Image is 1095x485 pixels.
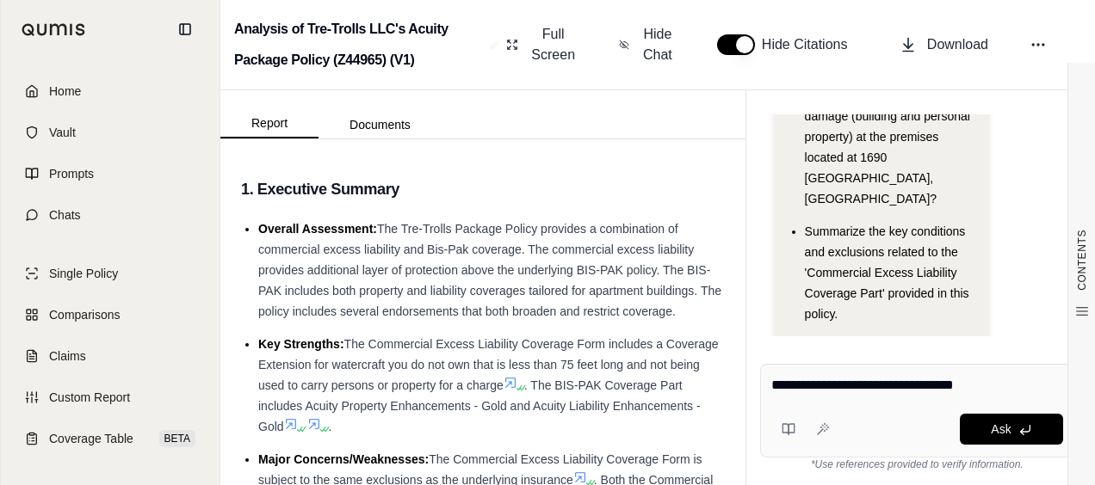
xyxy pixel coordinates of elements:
[11,114,209,151] a: Vault
[11,72,209,110] a: Home
[241,174,725,205] h3: 1. Executive Summary
[529,24,578,65] span: Full Screen
[258,222,721,318] span: The Tre-Trolls Package Policy provides a combination of commercial excess liability and Bis-Pak c...
[499,17,585,72] button: Full Screen
[11,378,209,416] a: Custom Report
[1075,230,1089,291] span: CONTENTS
[805,68,972,206] span: What are the specific limits and deductibles for property damage (building and personal property)...
[159,430,195,447] span: BETA
[258,452,429,466] span: Major Concerns/Weaknesses:
[11,155,209,193] a: Prompts
[171,15,199,43] button: Collapse sidebar
[11,255,209,292] a: Single Policy
[258,222,377,236] span: Overall Assessment:
[760,457,1074,471] div: *Use references provided to verify information.
[49,83,81,100] span: Home
[22,23,86,36] img: Qumis Logo
[762,34,858,55] span: Hide Citations
[11,420,209,457] a: Coverage TableBETA
[319,111,442,138] button: Documents
[49,124,76,141] span: Vault
[991,422,1011,436] span: Ask
[234,14,484,76] h2: Analysis of Tre-Trolls LLC's Acuity Package Policy (Z44965) (V1)
[258,378,701,433] span: . The BIS-PAK Coverage Part includes Acuity Property Enhancements - Gold and Acuity Liability Enh...
[258,337,719,392] span: The Commercial Excess Liability Coverage Form includes a Coverage Extension for watercraft you do...
[49,347,86,365] span: Claims
[640,24,676,65] span: Hide Chat
[220,109,319,138] button: Report
[805,224,969,321] span: Summarize the key conditions and exclusions related to the 'Commercial Excess Liability Coverage ...
[328,420,331,433] span: .
[927,34,988,55] span: Download
[612,17,683,72] button: Hide Chat
[11,296,209,334] a: Comparisons
[11,196,209,234] a: Chats
[49,430,133,447] span: Coverage Table
[258,337,344,351] span: Key Strengths:
[49,389,130,406] span: Custom Report
[49,165,94,182] span: Prompts
[49,306,120,323] span: Comparisons
[960,414,1063,445] button: Ask
[893,28,995,62] button: Download
[11,337,209,375] a: Claims
[49,206,81,224] span: Chats
[49,265,118,282] span: Single Policy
